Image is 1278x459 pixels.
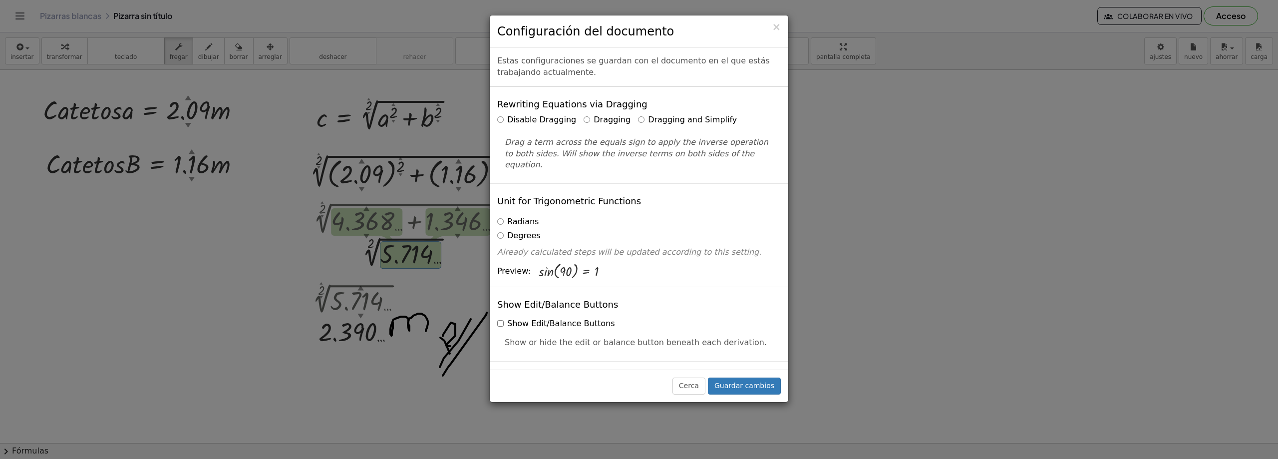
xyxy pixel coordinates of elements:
[714,382,774,390] font: Guardar cambios
[497,232,504,239] input: Degrees
[505,137,773,171] p: Drag a term across the equals sign to apply the inverse operation to both sides. Will show the in...
[638,114,737,126] label: Dragging and Simplify
[505,337,773,349] p: Show or hide the edit or balance button beneath each derivation.
[497,99,647,109] h4: Rewriting Equations via Dragging
[497,218,504,225] input: Radians
[497,230,541,242] label: Degrees
[497,247,781,258] p: Already calculated steps will be updated according to this setting.
[584,116,590,123] input: Dragging
[497,266,531,277] span: Preview:
[497,114,576,126] label: Disable Dragging
[672,378,705,395] button: Cerca
[497,196,641,206] h4: Unit for Trigonometric Functions
[497,300,618,310] h4: Show Edit/Balance Buttons
[497,320,504,327] input: Show Edit/Balance Buttons
[584,114,631,126] label: Dragging
[772,22,781,32] button: Cerca
[497,24,674,38] font: Configuración del documento
[497,116,504,123] input: Disable Dragging
[497,56,770,77] font: Estas configuraciones se guardan con el documento en el que estás trabajando actualmente.
[638,116,644,123] input: Dragging and Simplify
[708,378,781,395] button: Guardar cambios
[679,382,699,390] font: Cerca
[497,318,615,330] label: Show Edit/Balance Buttons
[497,216,539,228] label: Radians
[772,21,781,33] font: ×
